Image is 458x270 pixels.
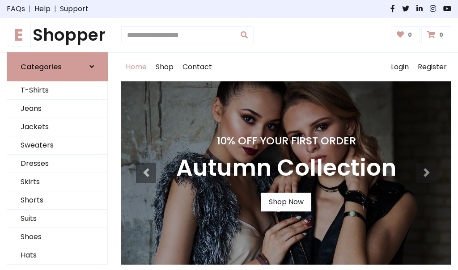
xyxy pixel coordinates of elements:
[25,4,34,14] span: |
[51,4,60,14] span: |
[406,31,414,39] span: 0
[151,53,178,81] a: Shop
[7,228,107,246] a: Shoes
[7,191,107,210] a: Shorts
[7,210,107,228] a: Suits
[437,31,445,39] span: 0
[413,53,451,81] a: Register
[7,155,107,173] a: Dresses
[261,193,311,211] a: Shop Now
[7,52,108,81] a: Categories
[176,135,396,147] h4: 10% Off Your First Order
[7,246,107,265] a: Hats
[176,154,396,182] h3: Autumn Collection
[7,173,107,191] a: Skirts
[7,81,107,100] a: T-Shirts
[7,136,107,155] a: Sweaters
[178,53,216,81] a: Contact
[391,26,420,43] a: 0
[34,4,51,14] a: Help
[7,25,108,45] h1: Shopper
[21,63,62,71] h6: Categories
[7,100,107,118] a: Jeans
[7,118,107,136] a: Jackets
[7,4,25,14] a: FAQs
[7,25,108,45] a: EShopper
[386,53,413,81] a: Login
[121,53,151,81] a: Home
[60,4,89,14] a: Support
[7,23,31,47] span: E
[421,26,451,43] a: 0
